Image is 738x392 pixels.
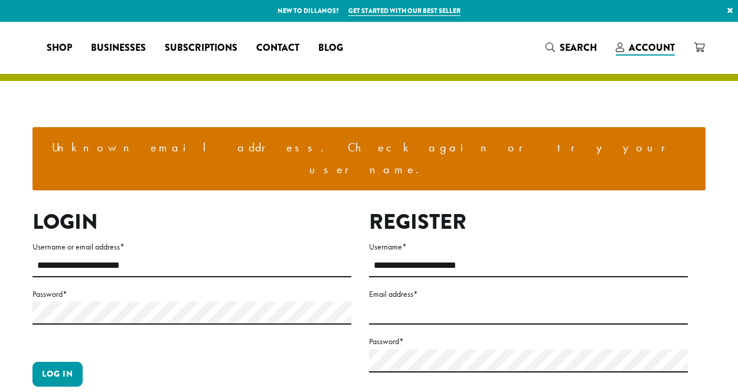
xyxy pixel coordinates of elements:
a: Get started with our best seller [348,6,461,16]
label: Email address [369,287,688,302]
label: Password [32,287,351,302]
h2: Register [369,209,688,235]
span: Blog [318,41,343,56]
label: Password [369,334,688,349]
span: Shop [47,41,72,56]
span: Contact [256,41,299,56]
span: Businesses [91,41,146,56]
label: Username or email address [32,239,351,254]
a: Shop [37,38,81,57]
span: Search [560,41,597,54]
li: Unknown email address. Check again or try your username. [42,137,696,181]
h2: Login [32,209,351,235]
span: Subscriptions [165,41,237,56]
span: Account [629,41,675,54]
button: Log in [32,362,83,387]
label: Username [369,239,688,254]
a: Search [536,38,606,57]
